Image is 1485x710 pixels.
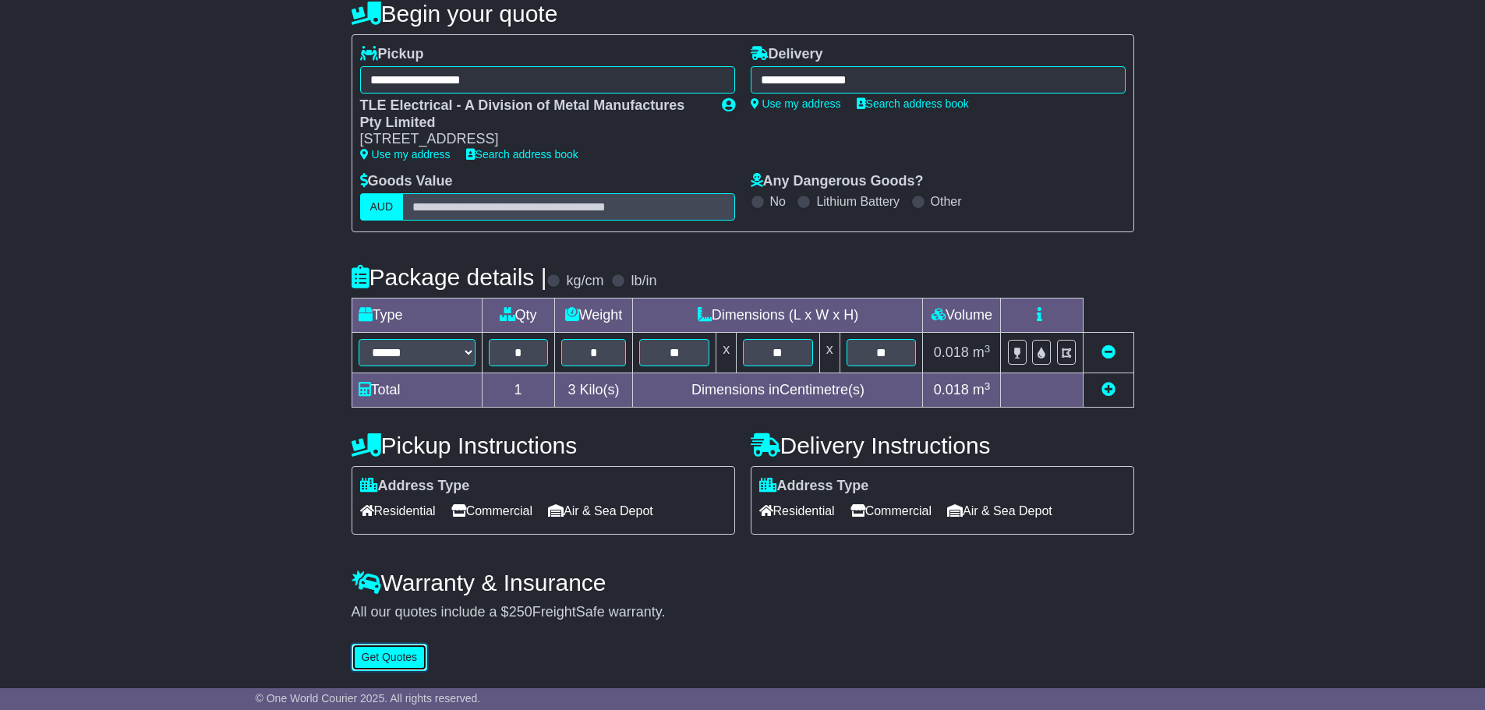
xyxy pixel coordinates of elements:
[352,373,482,408] td: Total
[360,46,424,63] label: Pickup
[633,373,923,408] td: Dimensions in Centimetre(s)
[566,273,603,290] label: kg/cm
[360,499,436,523] span: Residential
[352,433,735,458] h4: Pickup Instructions
[360,148,451,161] a: Use my address
[256,692,481,705] span: © One World Courier 2025. All rights reserved.
[1101,344,1116,360] a: Remove this item
[360,193,404,221] label: AUD
[716,333,737,373] td: x
[770,194,786,209] label: No
[751,173,924,190] label: Any Dangerous Goods?
[360,97,706,131] div: TLE Electrical - A Division of Metal Manufactures Pty Limited
[751,433,1134,458] h4: Delivery Instructions
[985,343,991,355] sup: 3
[352,264,547,290] h4: Package details |
[751,97,841,110] a: Use my address
[567,382,575,397] span: 3
[931,194,962,209] label: Other
[554,373,633,408] td: Kilo(s)
[360,131,706,148] div: [STREET_ADDRESS]
[973,382,991,397] span: m
[923,298,1001,333] td: Volume
[850,499,932,523] span: Commercial
[1101,382,1116,397] a: Add new item
[466,148,578,161] a: Search address book
[819,333,840,373] td: x
[973,344,991,360] span: m
[360,478,470,495] label: Address Type
[548,499,653,523] span: Air & Sea Depot
[352,644,428,671] button: Get Quotes
[352,1,1134,26] h4: Begin your quote
[857,97,969,110] a: Search address book
[751,46,823,63] label: Delivery
[482,298,554,333] td: Qty
[352,298,482,333] td: Type
[759,499,835,523] span: Residential
[816,194,900,209] label: Lithium Battery
[633,298,923,333] td: Dimensions (L x W x H)
[482,373,554,408] td: 1
[631,273,656,290] label: lb/in
[360,173,453,190] label: Goods Value
[352,604,1134,621] div: All our quotes include a $ FreightSafe warranty.
[934,382,969,397] span: 0.018
[451,499,532,523] span: Commercial
[554,298,633,333] td: Weight
[985,380,991,392] sup: 3
[934,344,969,360] span: 0.018
[509,604,532,620] span: 250
[947,499,1052,523] span: Air & Sea Depot
[759,478,869,495] label: Address Type
[352,570,1134,595] h4: Warranty & Insurance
